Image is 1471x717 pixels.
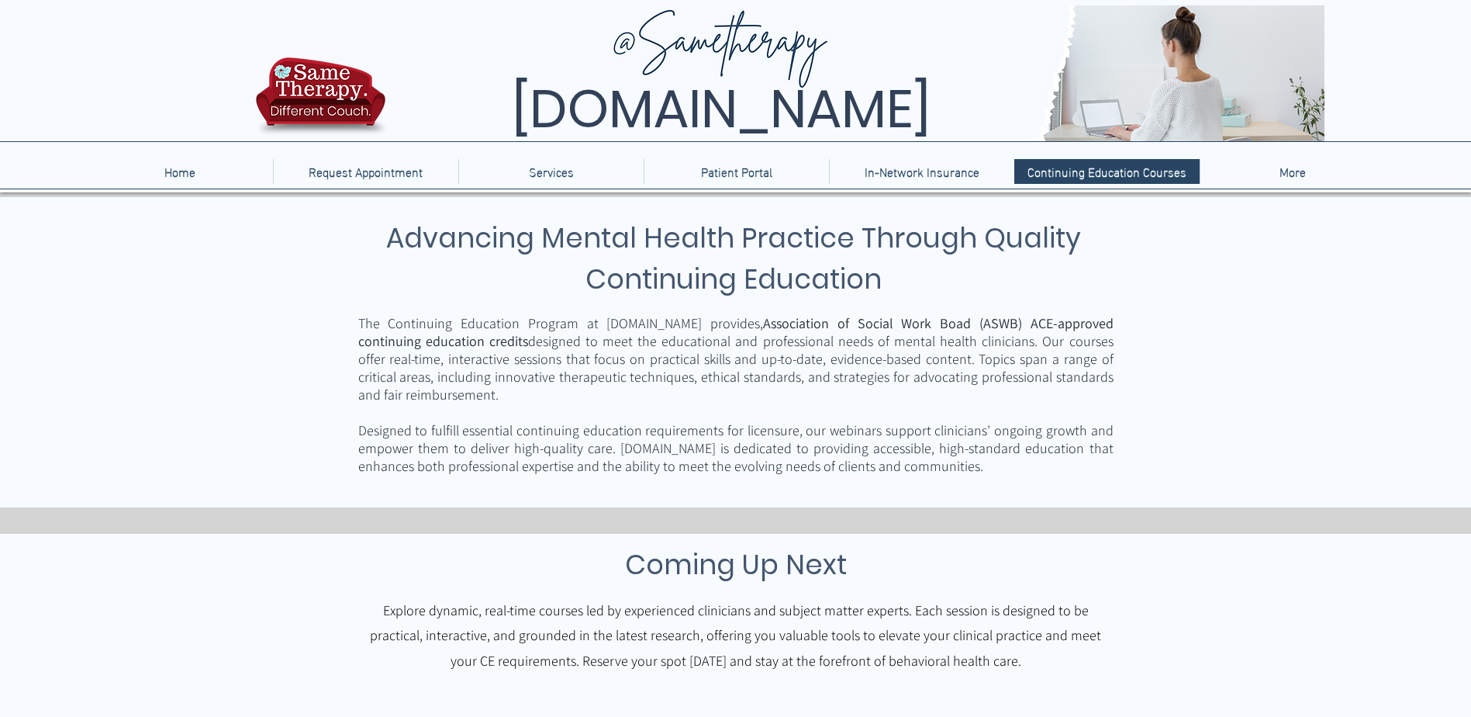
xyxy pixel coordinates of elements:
[356,217,1111,300] h3: Advancing Mental Health Practice Through Quality Continuing Education
[87,159,1385,184] nav: Site
[1020,159,1194,184] p: Continuing Education Courses
[521,159,582,184] p: Services
[857,159,987,184] p: In-Network Insurance
[644,159,829,184] a: Patient Portal
[358,314,1114,350] span: Association of Social Work Boad (ASWB) ACE-approved continuing education credits
[358,421,1114,475] span: Designed to fulfill essential continuing education requirements for licensure, our webinars suppo...
[829,159,1014,184] a: In-Network Insurance
[406,544,1065,585] h3: Coming Up Next
[251,55,390,147] img: TBH.US
[693,159,780,184] p: Patient Portal
[512,72,931,146] span: [DOMAIN_NAME]
[1014,159,1200,184] a: Continuing Education Courses
[358,314,1114,404] span: The Continuing Education Program at [DOMAIN_NAME] provides, designed to meet the educational and ...
[273,159,458,184] a: Request Appointment
[87,159,273,184] a: Home
[301,159,430,184] p: Request Appointment
[370,601,1101,670] span: Explore dynamic, real-time courses led by experienced clinicians and subject matter experts. Each...
[1272,159,1314,184] p: More
[389,5,1324,141] img: Same Therapy, Different Couch. TelebehavioralHealth.US
[157,159,203,184] p: Home
[458,159,644,184] div: Services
